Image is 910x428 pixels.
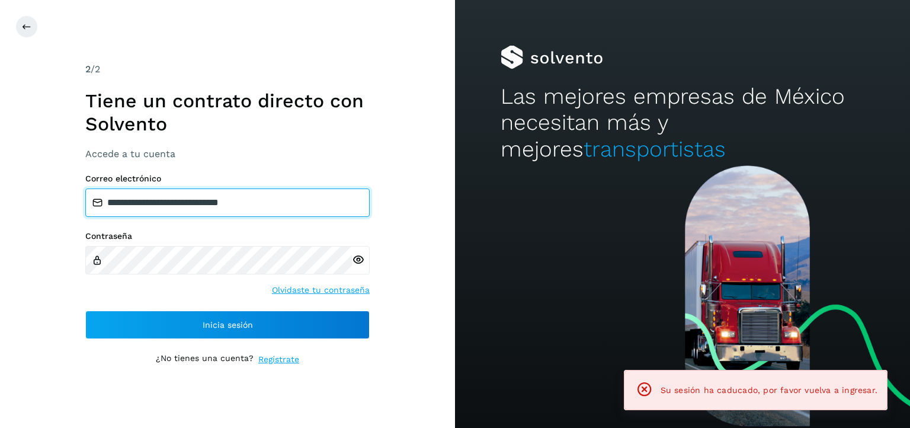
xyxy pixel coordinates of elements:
button: Inicia sesión [85,311,370,339]
span: transportistas [584,136,726,162]
div: /2 [85,62,370,76]
a: Regístrate [258,353,299,366]
span: Inicia sesión [203,321,253,329]
p: ¿No tienes una cuenta? [156,353,254,366]
h3: Accede a tu cuenta [85,148,370,159]
h1: Tiene un contrato directo con Solvento [85,90,370,135]
span: 2 [85,63,91,75]
label: Correo electrónico [85,174,370,184]
span: Su sesión ha caducado, por favor vuelva a ingresar. [661,385,877,395]
a: Olvidaste tu contraseña [272,284,370,296]
h2: Las mejores empresas de México necesitan más y mejores [501,84,864,162]
label: Contraseña [85,231,370,241]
